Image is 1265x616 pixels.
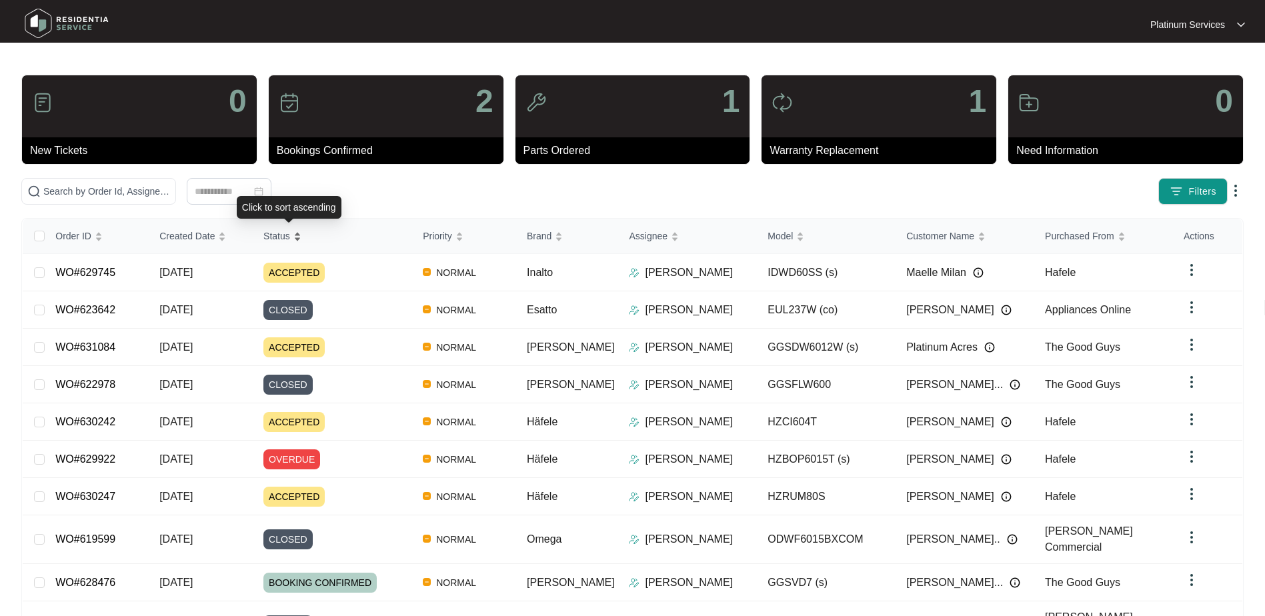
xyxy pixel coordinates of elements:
[629,267,640,278] img: Assigner Icon
[1001,491,1012,502] img: Info icon
[1045,304,1131,315] span: Appliances Online
[629,491,640,502] img: Assigner Icon
[475,85,493,117] p: 2
[527,341,615,353] span: [PERSON_NAME]
[27,185,41,198] img: search-icon
[263,412,325,432] span: ACCEPTED
[431,489,481,505] span: NORMAL
[1016,143,1243,159] p: Need Information
[423,417,431,425] img: Vercel Logo
[645,489,733,505] p: [PERSON_NAME]
[768,229,793,243] span: Model
[263,337,325,357] span: ACCEPTED
[757,564,896,601] td: GGSVD7 (s)
[159,341,193,353] span: [DATE]
[1034,219,1173,254] th: Purchased From
[629,305,640,315] img: Assigner Icon
[1228,183,1244,199] img: dropdown arrow
[423,380,431,388] img: Vercel Logo
[629,342,640,353] img: Assigner Icon
[55,577,115,588] a: WO#628476
[1184,337,1200,353] img: dropdown arrow
[1045,416,1076,427] span: Hafele
[1018,92,1040,113] img: icon
[263,263,325,283] span: ACCEPTED
[431,531,481,547] span: NORMAL
[906,489,994,505] span: [PERSON_NAME]
[159,304,193,315] span: [DATE]
[431,377,481,393] span: NORMAL
[431,265,481,281] span: NORMAL
[423,492,431,500] img: Vercel Logo
[527,533,561,545] span: Omega
[423,455,431,463] img: Vercel Logo
[1045,491,1076,502] span: Hafele
[55,341,115,353] a: WO#631084
[431,339,481,355] span: NORMAL
[55,491,115,502] a: WO#630247
[423,343,431,351] img: Vercel Logo
[1045,267,1076,278] span: Hafele
[1007,534,1018,545] img: Info icon
[1001,417,1012,427] img: Info icon
[629,577,640,588] img: Assigner Icon
[1184,299,1200,315] img: dropdown arrow
[1001,454,1012,465] img: Info icon
[722,85,740,117] p: 1
[1045,577,1120,588] span: The Good Guys
[645,414,733,430] p: [PERSON_NAME]
[263,375,313,395] span: CLOSED
[412,219,516,254] th: Priority
[423,305,431,313] img: Vercel Logo
[1188,185,1216,199] span: Filters
[1184,449,1200,465] img: dropdown arrow
[629,229,668,243] span: Assignee
[55,416,115,427] a: WO#630242
[906,531,1000,547] span: [PERSON_NAME]..
[757,403,896,441] td: HZCI604T
[423,229,452,243] span: Priority
[984,342,995,353] img: Info icon
[20,3,113,43] img: residentia service logo
[159,416,193,427] span: [DATE]
[55,533,115,545] a: WO#619599
[527,577,615,588] span: [PERSON_NAME]
[1045,453,1076,465] span: Hafele
[629,417,640,427] img: Assigner Icon
[645,451,733,467] p: [PERSON_NAME]
[1045,341,1120,353] span: The Good Guys
[1010,379,1020,390] img: Info icon
[149,219,253,254] th: Created Date
[263,449,320,469] span: OVERDUE
[423,535,431,543] img: Vercel Logo
[757,291,896,329] td: EUL237W (co)
[1173,219,1242,254] th: Actions
[906,265,966,281] span: Maelle Milan
[431,451,481,467] span: NORMAL
[618,219,757,254] th: Assignee
[263,487,325,507] span: ACCEPTED
[757,478,896,515] td: HZRUM80S
[55,229,91,243] span: Order ID
[645,575,733,591] p: [PERSON_NAME]
[263,300,313,320] span: CLOSED
[906,229,974,243] span: Customer Name
[229,85,247,117] p: 0
[645,302,733,318] p: [PERSON_NAME]
[55,379,115,390] a: WO#622978
[523,143,750,159] p: Parts Ordered
[629,454,640,465] img: Assigner Icon
[159,533,193,545] span: [DATE]
[527,416,557,427] span: Häfele
[1045,229,1114,243] span: Purchased From
[263,529,313,549] span: CLOSED
[263,229,290,243] span: Status
[1184,374,1200,390] img: dropdown arrow
[527,453,557,465] span: Häfele
[527,229,551,243] span: Brand
[32,92,53,113] img: icon
[1184,262,1200,278] img: dropdown arrow
[159,577,193,588] span: [DATE]
[55,304,115,315] a: WO#623642
[159,491,193,502] span: [DATE]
